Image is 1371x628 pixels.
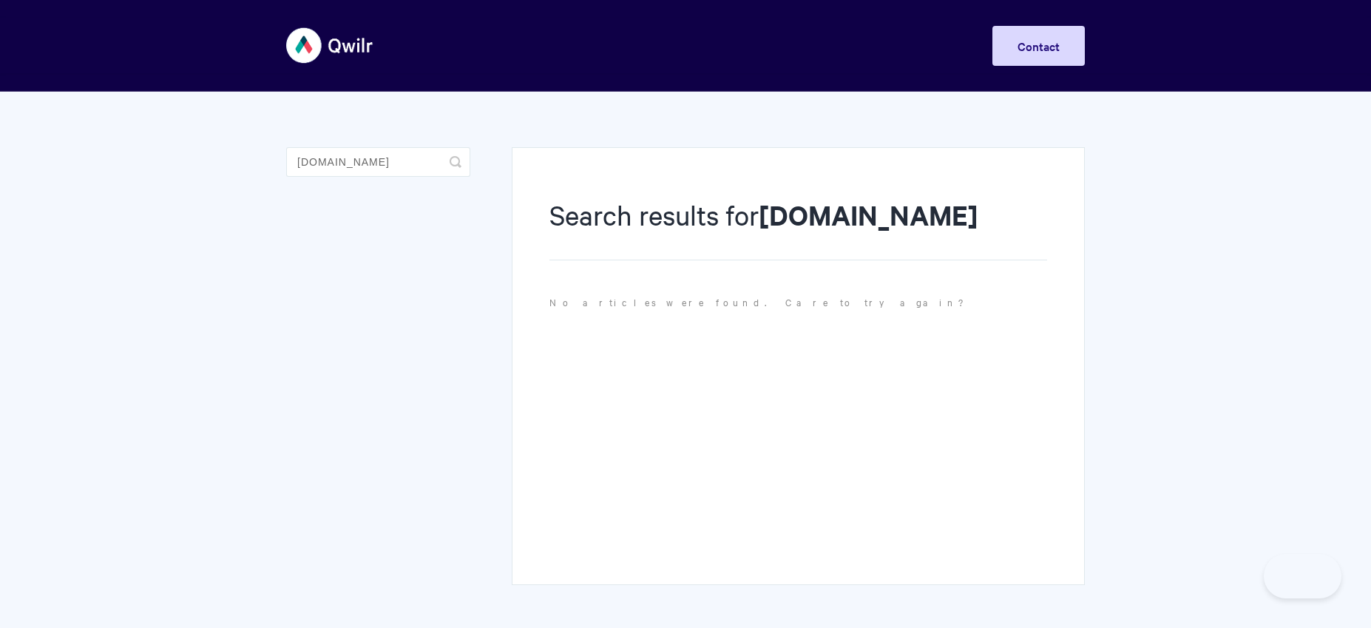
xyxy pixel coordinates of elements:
[549,294,1047,311] p: No articles were found. Care to try again?
[286,18,374,73] img: Qwilr Help Center
[1264,554,1341,598] iframe: Toggle Customer Support
[549,196,1047,260] h1: Search results for
[992,26,1085,66] a: Contact
[286,147,470,177] input: Search
[759,197,978,233] strong: [DOMAIN_NAME]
